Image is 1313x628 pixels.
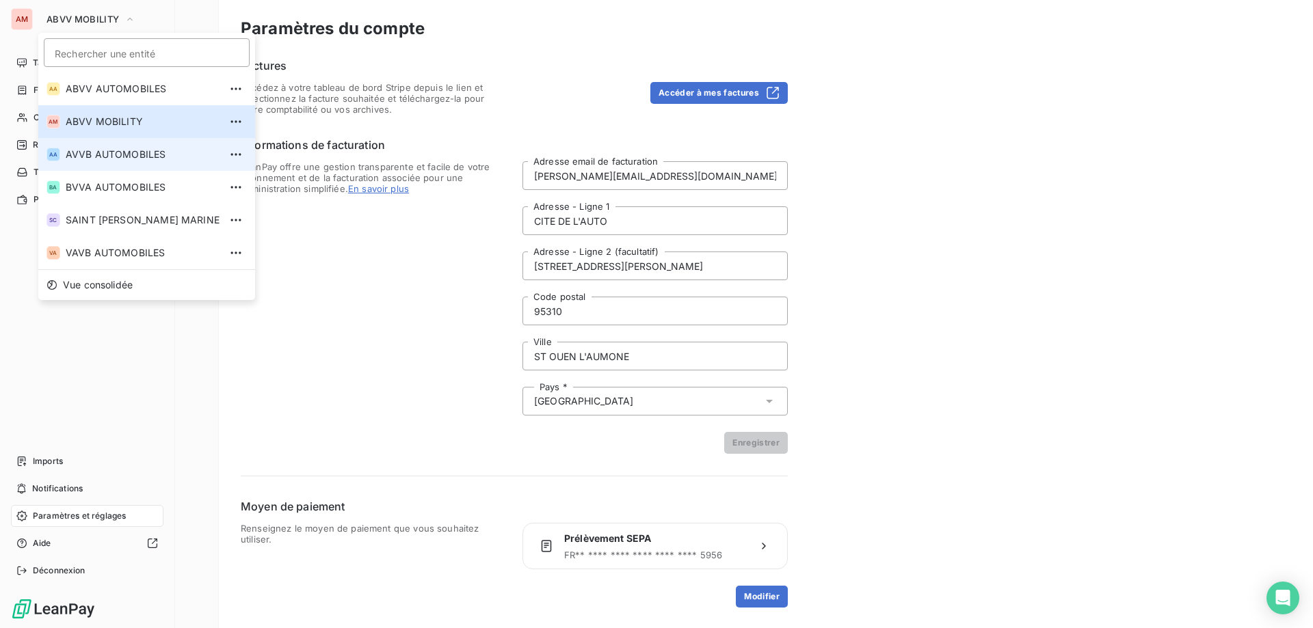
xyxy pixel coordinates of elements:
input: placeholder [522,251,788,280]
button: Enregistrer [724,432,788,454]
a: Clients [11,107,163,128]
a: Tableau de bord [11,52,163,74]
span: Clients [34,111,61,124]
span: Factures [34,84,68,96]
h6: Moyen de paiement [241,498,788,515]
span: SAINT [PERSON_NAME] MARINE [66,213,220,227]
div: AA [47,82,60,96]
span: Accédez à votre tableau de bord Stripe depuis le lien et sélectionnez la facture souhaitée et tél... [241,82,506,115]
div: Open Intercom Messenger [1266,582,1299,614]
button: Modifier [736,586,788,607]
div: BA [47,180,60,194]
a: Aide [11,532,163,554]
span: Prélèvement SEPA [564,532,746,545]
div: AM [11,8,33,30]
span: [GEOGRAPHIC_DATA] [534,394,634,408]
h6: Informations de facturation [241,137,788,153]
span: Tableau de bord [33,57,96,69]
span: Aide [33,537,51,549]
span: LeanPay offre une gestion transparente et facile de votre abonnement et de la facturation associé... [241,161,506,454]
span: ABVV MOBILITY [47,14,119,25]
span: Tâches [34,166,62,178]
div: SC [47,213,60,227]
span: Vue consolidée [63,278,133,292]
input: placeholder [522,161,788,190]
a: Tâches [11,161,163,183]
span: ABVV MOBILITY [66,115,220,128]
span: Notifications [32,482,83,495]
div: VA [47,246,60,260]
h6: Factures [241,57,788,74]
h3: Paramètres du compte [241,16,1291,41]
a: Factures [11,79,163,101]
span: Renseignez le moyen de paiement que vous souhaitez utiliser. [241,523,506,607]
button: Accéder à mes factures [650,82,788,104]
a: Imports [11,450,163,472]
span: VAVB AUTOMOBILES [66,246,220,260]
span: BVVA AUTOMOBILES [66,180,220,194]
input: placeholder [522,297,788,325]
input: placeholder [522,206,788,235]
span: ABVV AUTOMOBILES [66,82,220,96]
a: 19Relances [11,134,163,156]
a: Paramètres et réglages [11,505,163,527]
span: Relances [33,139,69,151]
span: Imports [33,455,63,467]
span: Paiements [34,193,75,206]
span: Déconnexion [33,564,85,577]
input: placeholder [522,342,788,370]
a: Paiements [11,189,163,210]
div: AM [47,115,60,128]
span: AVVB AUTOMOBILES [66,148,220,161]
input: placeholder [44,38,250,67]
div: AA [47,148,60,161]
span: Paramètres et réglages [33,510,126,522]
img: Logo LeanPay [11,598,96,620]
span: En savoir plus [348,183,409,194]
